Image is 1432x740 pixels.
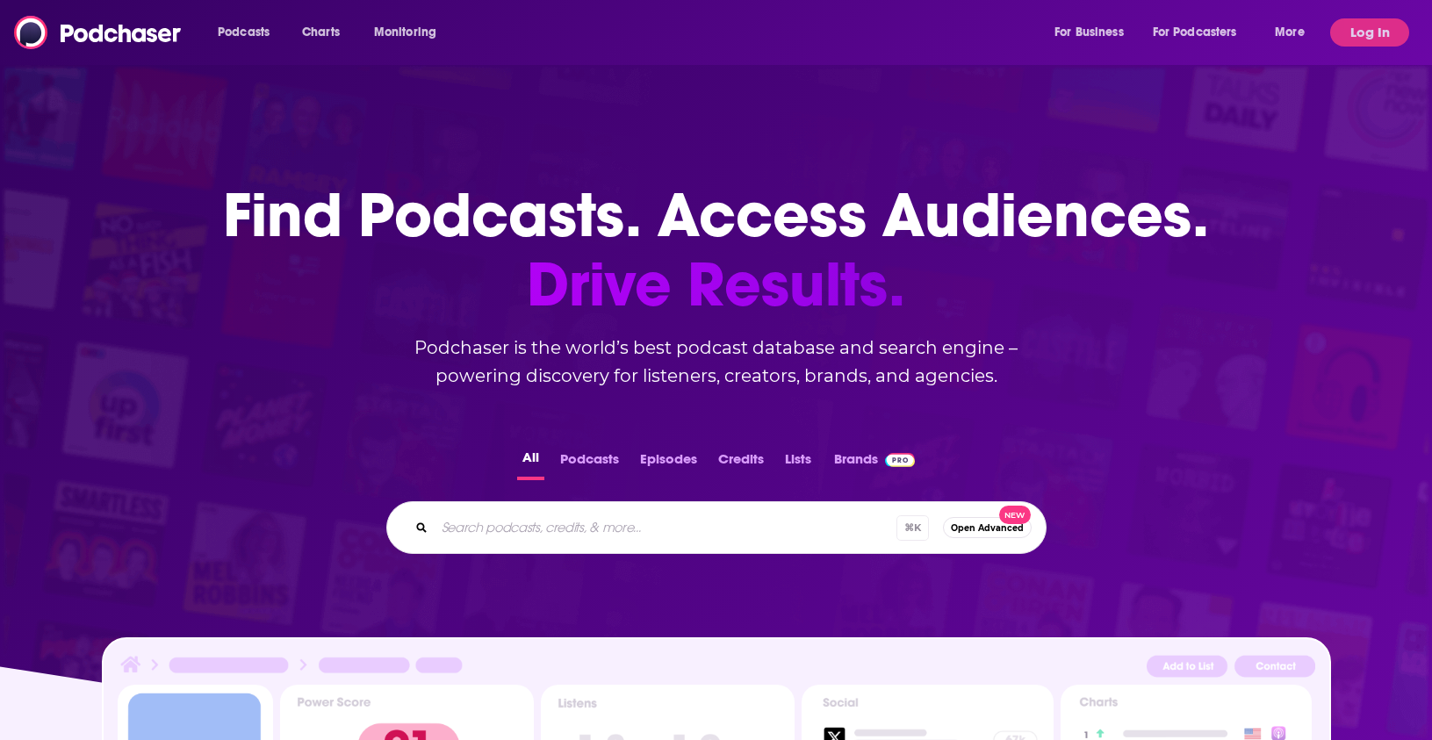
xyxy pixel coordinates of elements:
[1330,18,1409,47] button: Log In
[1263,18,1327,47] button: open menu
[1141,18,1263,47] button: open menu
[999,506,1031,524] span: New
[435,514,896,542] input: Search podcasts, credits, & more...
[302,20,340,45] span: Charts
[780,446,817,480] button: Lists
[555,446,624,480] button: Podcasts
[834,446,916,480] a: BrandsPodchaser Pro
[218,20,270,45] span: Podcasts
[1042,18,1146,47] button: open menu
[635,446,702,480] button: Episodes
[223,250,1209,320] span: Drive Results.
[362,18,459,47] button: open menu
[14,16,183,49] img: Podchaser - Follow, Share and Rate Podcasts
[1275,20,1305,45] span: More
[896,515,929,541] span: ⌘ K
[374,20,436,45] span: Monitoring
[291,18,350,47] a: Charts
[885,453,916,467] img: Podchaser Pro
[365,334,1068,390] h2: Podchaser is the world’s best podcast database and search engine – powering discovery for listene...
[386,501,1047,554] div: Search podcasts, credits, & more...
[1054,20,1124,45] span: For Business
[118,653,1315,684] img: Podcast Insights Header
[223,181,1209,320] h1: Find Podcasts. Access Audiences.
[943,517,1032,538] button: Open AdvancedNew
[517,446,544,480] button: All
[951,523,1024,533] span: Open Advanced
[205,18,292,47] button: open menu
[713,446,769,480] button: Credits
[1153,20,1237,45] span: For Podcasters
